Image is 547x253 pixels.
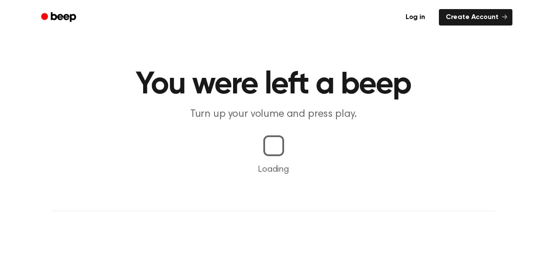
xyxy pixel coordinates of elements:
p: Loading [10,163,537,176]
p: Turn up your volume and press play. [108,107,440,122]
a: Beep [35,9,84,26]
h1: You were left a beep [52,69,495,100]
a: Create Account [439,9,512,26]
a: Log in [397,7,434,27]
